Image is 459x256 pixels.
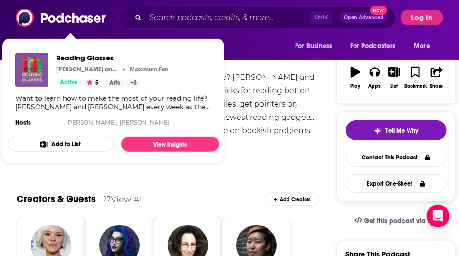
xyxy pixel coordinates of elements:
[56,79,82,87] a: Active
[126,79,141,87] a: +3
[17,193,96,205] a: Creators & Guests
[404,83,427,89] div: Bookmark
[66,119,117,126] a: [PERSON_NAME],
[145,10,310,25] input: Search podcasts, credits, & more...
[369,83,381,89] div: Apps
[427,60,447,95] button: Share
[130,66,168,73] p: Maximum Fun
[15,119,31,127] h4: Hosts
[84,79,101,87] button: 5
[16,9,107,27] img: Podchaser - Follow, Share and Rate Podcasts
[56,66,120,73] p: [PERSON_NAME] and [PERSON_NAME]
[385,127,418,135] span: Tell Me Why
[370,6,387,15] span: New
[351,83,361,89] div: Play
[310,11,332,24] span: Ctrl K
[365,60,384,95] button: Apps
[288,37,344,55] button: open menu
[347,209,446,233] a: Get this podcast via API
[408,37,442,55] button: open menu
[346,174,447,193] button: Export One-Sheet
[111,194,144,204] a: View All
[105,79,124,87] a: Arts
[56,53,168,62] a: Reading Glasses
[384,60,404,95] button: List
[121,137,219,152] a: View Insights
[15,53,48,87] img: Reading Glasses
[374,127,382,135] img: tell me why sparkle
[127,66,168,73] a: Maximum FunMaximum Fun
[15,94,211,111] div: Want to learn how to make the most of your reading life? [PERSON_NAME] and [PERSON_NAME] every we...
[427,205,449,227] div: Open Intercom Messenger
[404,60,427,95] button: Bookmark
[295,39,333,53] span: For Business
[401,10,443,25] button: Log In
[346,148,447,167] a: Contact This Podcast
[346,60,365,95] button: Play
[119,7,396,29] div: Search podcasts, credits, & more...
[60,78,78,88] span: Active
[103,195,111,203] div: 27
[391,83,398,89] div: List
[8,137,114,152] button: Add to List
[414,39,430,53] span: More
[350,39,396,53] span: For Podcasters
[344,37,410,55] button: open menu
[344,15,383,20] span: Open Advanced
[120,119,170,126] a: [PERSON_NAME]
[430,83,443,89] div: Share
[340,12,388,23] button: Open AdvancedNew
[266,192,319,206] div: Add Creators
[346,120,447,140] button: tell me why sparkleTell Me Why
[364,217,438,225] span: Get this podcast via API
